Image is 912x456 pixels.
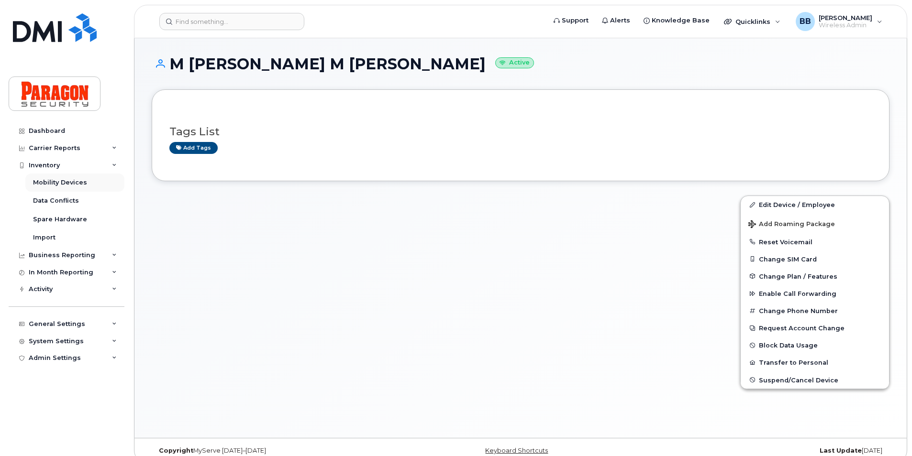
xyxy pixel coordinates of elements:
[741,337,889,354] button: Block Data Usage
[741,268,889,285] button: Change Plan / Features
[820,447,862,454] strong: Last Update
[159,447,193,454] strong: Copyright
[741,196,889,213] a: Edit Device / Employee
[152,447,398,455] div: MyServe [DATE]–[DATE]
[644,447,890,455] div: [DATE]
[741,285,889,302] button: Enable Call Forwarding
[741,233,889,250] button: Reset Voicemail
[169,142,218,154] a: Add tags
[485,447,548,454] a: Keyboard Shortcuts
[152,55,890,72] h1: M [PERSON_NAME] M [PERSON_NAME]
[741,250,889,268] button: Change SIM Card
[741,214,889,233] button: Add Roaming Package
[759,290,836,297] span: Enable Call Forwarding
[741,319,889,337] button: Request Account Change
[741,302,889,319] button: Change Phone Number
[741,354,889,371] button: Transfer to Personal
[741,371,889,389] button: Suspend/Cancel Device
[759,272,837,280] span: Change Plan / Features
[759,376,838,383] span: Suspend/Cancel Device
[748,220,835,229] span: Add Roaming Package
[169,126,872,138] h3: Tags List
[495,57,534,68] small: Active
